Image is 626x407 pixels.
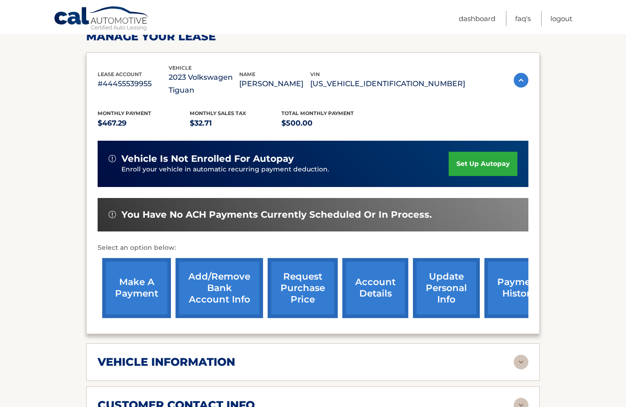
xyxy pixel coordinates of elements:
[98,117,190,130] p: $467.29
[109,211,116,218] img: alert-white.svg
[413,258,480,318] a: update personal info
[176,258,263,318] a: Add/Remove bank account info
[449,152,517,176] a: set up autopay
[121,209,432,220] span: You have no ACH payments currently scheduled or in process.
[459,11,495,26] a: Dashboard
[239,71,255,77] span: name
[109,155,116,162] img: alert-white.svg
[169,65,192,71] span: vehicle
[54,6,150,33] a: Cal Automotive
[515,11,531,26] a: FAQ's
[98,242,528,253] p: Select an option below:
[98,77,169,90] p: #44455539955
[310,71,320,77] span: vin
[98,110,151,116] span: Monthly Payment
[239,77,310,90] p: [PERSON_NAME]
[281,110,354,116] span: Total Monthly Payment
[102,258,171,318] a: make a payment
[190,117,282,130] p: $32.71
[342,258,408,318] a: account details
[484,258,553,318] a: payment history
[514,73,528,88] img: accordion-active.svg
[98,355,235,369] h2: vehicle information
[169,71,240,97] p: 2023 Volkswagen Tiguan
[268,258,338,318] a: request purchase price
[121,165,449,175] p: Enroll your vehicle in automatic recurring payment deduction.
[190,110,246,116] span: Monthly sales Tax
[281,117,373,130] p: $500.00
[121,153,294,165] span: vehicle is not enrolled for autopay
[86,30,540,44] h2: Manage Your Lease
[550,11,572,26] a: Logout
[310,77,465,90] p: [US_VEHICLE_IDENTIFICATION_NUMBER]
[514,355,528,369] img: accordion-rest.svg
[98,71,142,77] span: lease account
